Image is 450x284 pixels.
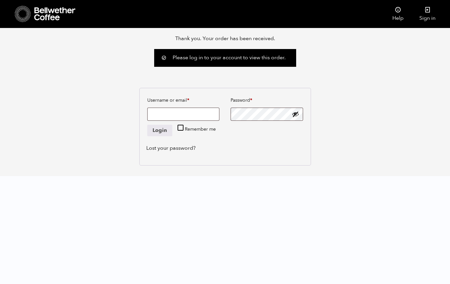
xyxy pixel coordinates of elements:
[147,125,172,137] button: Login
[147,96,219,105] label: Username or email
[231,96,303,105] label: Password
[178,125,183,131] input: Remember me
[185,126,216,132] span: Remember me
[175,35,275,42] p: Thank you. Your order has been received.
[154,49,296,67] div: Please log in to your account to view this order.
[292,111,299,118] button: Show password
[146,144,196,152] a: Lost your password?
